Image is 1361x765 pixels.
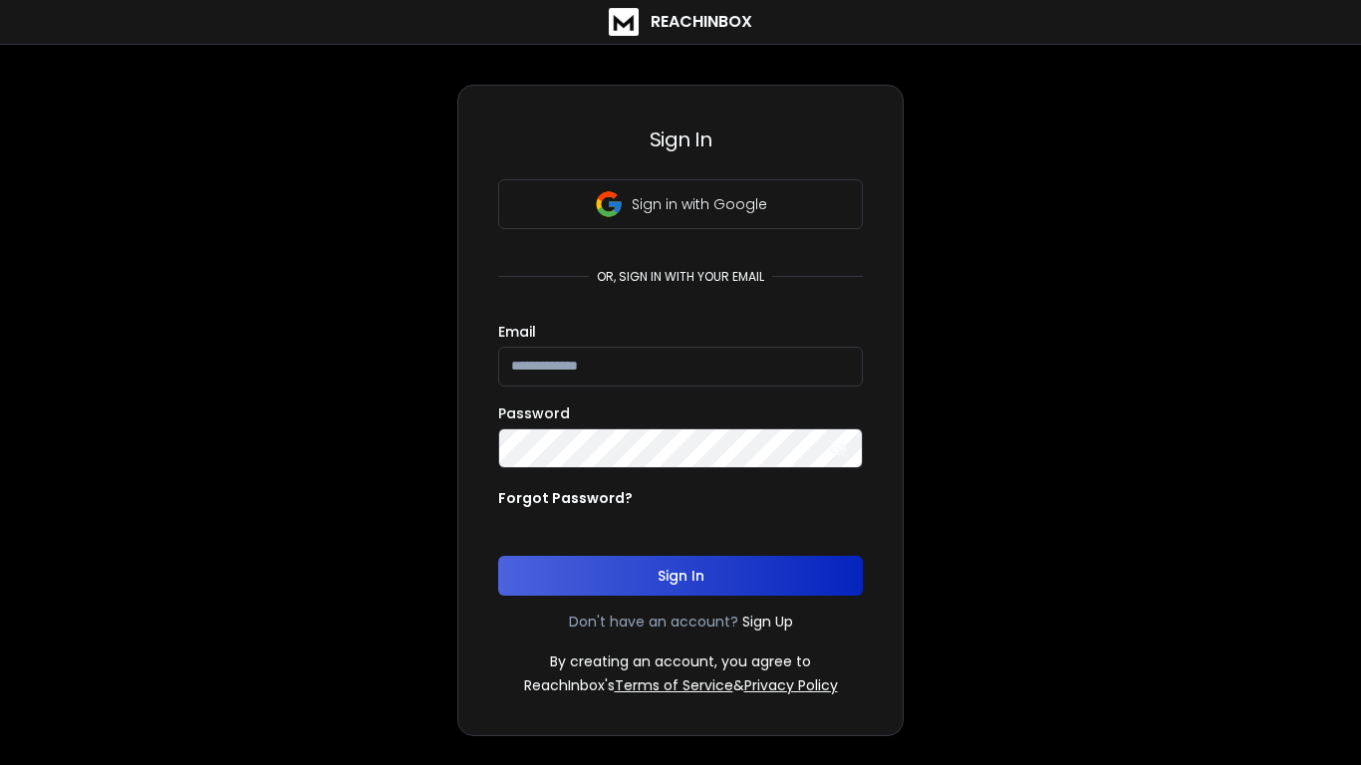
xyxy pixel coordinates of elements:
h3: Sign In [498,126,863,153]
p: By creating an account, you agree to [550,651,811,671]
button: Sign in with Google [498,179,863,229]
p: Don't have an account? [569,612,738,632]
a: Terms of Service [615,675,733,695]
p: or, sign in with your email [589,269,772,285]
a: Privacy Policy [744,675,838,695]
label: Password [498,406,570,420]
a: ReachInbox [609,8,752,36]
button: Sign In [498,556,863,596]
img: logo [609,8,639,36]
a: Sign Up [742,612,793,632]
h1: ReachInbox [651,10,752,34]
p: Forgot Password? [498,488,633,508]
p: Sign in with Google [632,194,767,214]
p: ReachInbox's & [524,675,838,695]
label: Email [498,325,536,339]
